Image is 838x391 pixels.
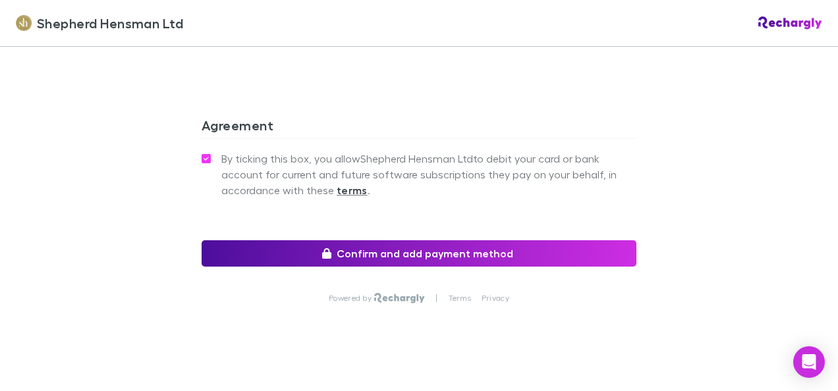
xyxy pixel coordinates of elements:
div: Open Intercom Messenger [793,346,825,378]
img: Rechargly Logo [374,293,425,303]
button: Confirm and add payment method [202,240,636,267]
img: Rechargly Logo [758,16,822,30]
span: By ticking this box, you allow Shepherd Hensman Ltd to debit your card or bank account for curren... [221,151,636,198]
img: Shepherd Hensman Ltd's Logo [16,15,32,31]
h3: Agreement [202,117,636,138]
p: | [435,293,437,303]
strong: terms [337,184,368,197]
a: Privacy [482,293,509,303]
a: Terms [449,293,471,303]
span: Shepherd Hensman Ltd [37,13,183,33]
p: Powered by [329,293,374,303]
